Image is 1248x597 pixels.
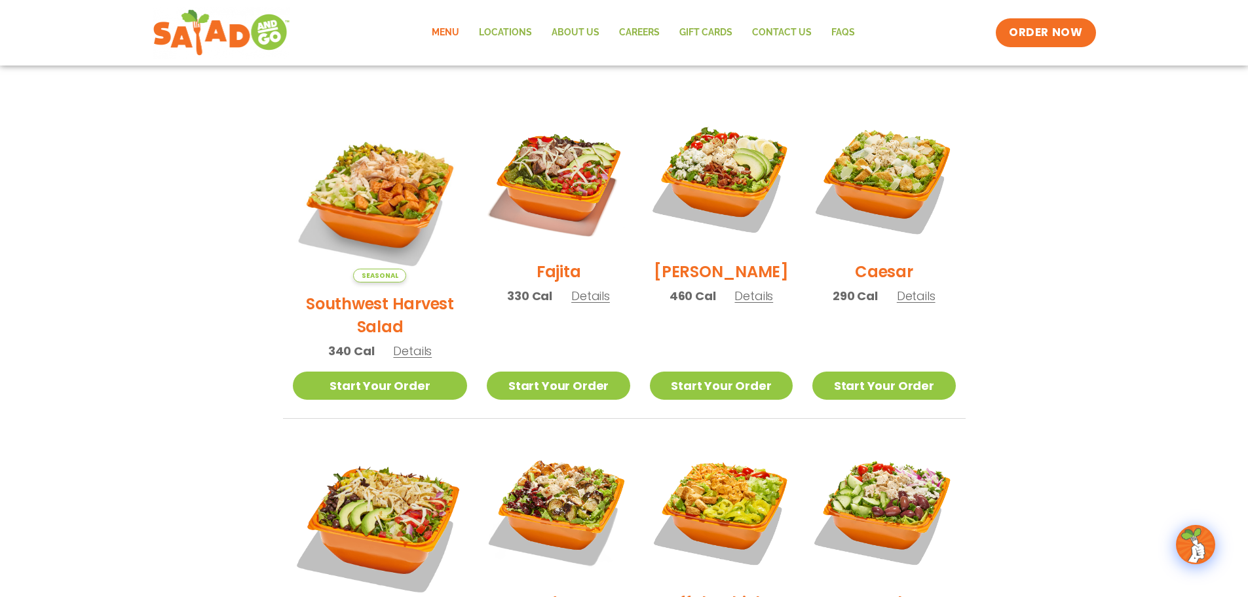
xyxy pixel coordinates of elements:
span: Seasonal [353,269,406,282]
img: Product photo for Southwest Harvest Salad [293,107,468,282]
span: Details [897,288,936,304]
h2: Fajita [537,260,581,283]
h2: Caesar [855,260,913,283]
span: ORDER NOW [1009,25,1082,41]
a: FAQs [822,18,865,48]
span: 290 Cal [833,287,878,305]
a: Start Your Order [812,372,955,400]
span: Details [734,288,773,304]
a: Contact Us [742,18,822,48]
h2: Southwest Harvest Salad [293,292,468,338]
a: Start Your Order [650,372,793,400]
a: Start Your Order [293,372,468,400]
a: Start Your Order [487,372,630,400]
span: Details [393,343,432,359]
img: Product photo for Greek Salad [812,438,955,581]
span: Details [571,288,610,304]
a: About Us [542,18,609,48]
h2: [PERSON_NAME] [654,260,789,283]
a: GIFT CARDS [670,18,742,48]
img: Product photo for Buffalo Chicken Salad [650,438,793,581]
a: Careers [609,18,670,48]
img: Product photo for Fajita Salad [487,107,630,250]
a: ORDER NOW [996,18,1095,47]
a: Menu [422,18,469,48]
span: 340 Cal [328,342,375,360]
img: wpChatIcon [1177,526,1214,563]
img: Product photo for Cobb Salad [650,107,793,250]
nav: Menu [422,18,865,48]
a: Locations [469,18,542,48]
span: 460 Cal [670,287,716,305]
img: Product photo for Caesar Salad [812,107,955,250]
span: 330 Cal [507,287,552,305]
img: Product photo for Roasted Autumn Salad [487,438,630,581]
img: new-SAG-logo-768×292 [153,7,291,59]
